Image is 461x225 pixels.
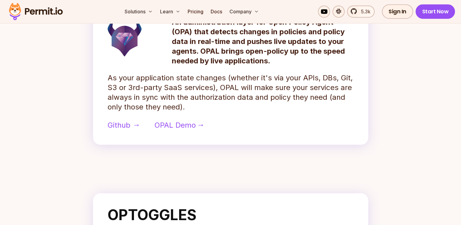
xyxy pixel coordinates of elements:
[108,120,130,130] span: Github
[108,73,354,112] p: As your application state changes (whether it's via your APIs, DBs, Git, S3 or 3rd-party SaaS ser...
[6,1,65,22] img: Permit logo
[416,4,455,19] a: Start Now
[357,8,370,15] span: 5.3k
[108,208,354,222] h2: OPTOGGLES
[208,5,225,18] a: Docs
[185,5,206,18] a: Pricing
[227,5,261,18] button: Company
[155,120,203,130] a: OPAL Demo
[382,4,413,19] a: Sign In
[158,5,183,18] button: Learn
[108,120,138,130] a: Github
[172,17,354,66] p: An administration layer for Open Policy Agent (OPA) that detects changes in policies and policy d...
[122,5,155,18] button: Solutions
[108,17,142,56] img: opal
[347,5,375,18] a: 5.3k
[155,120,196,130] span: OPAL Demo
